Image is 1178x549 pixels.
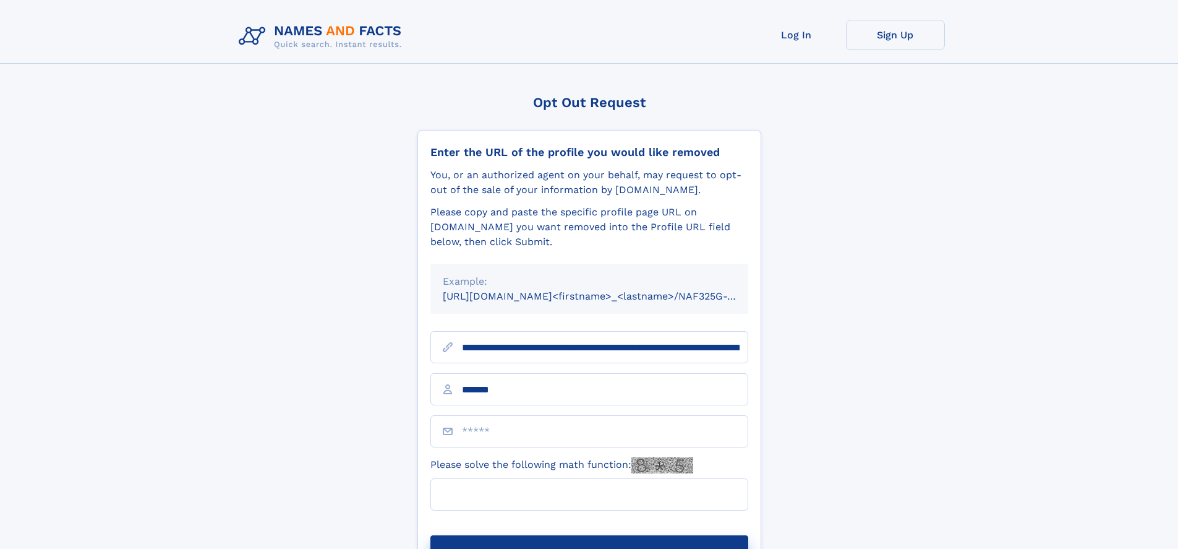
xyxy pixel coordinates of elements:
div: Enter the URL of the profile you would like removed [430,145,748,159]
a: Sign Up [846,20,945,50]
label: Please solve the following math function: [430,457,693,473]
a: Log In [747,20,846,50]
div: Please copy and paste the specific profile page URL on [DOMAIN_NAME] you want removed into the Pr... [430,205,748,249]
small: [URL][DOMAIN_NAME]<firstname>_<lastname>/NAF325G-xxxxxxxx [443,290,772,302]
div: Example: [443,274,736,289]
div: You, or an authorized agent on your behalf, may request to opt-out of the sale of your informatio... [430,168,748,197]
div: Opt Out Request [417,95,761,110]
img: Logo Names and Facts [234,20,412,53]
